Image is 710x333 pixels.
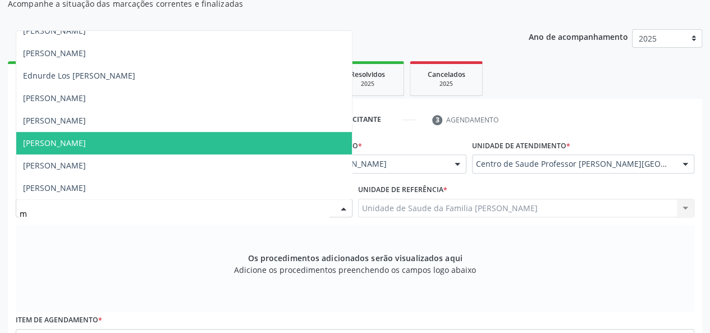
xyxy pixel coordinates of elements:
[20,203,329,225] input: Médico solicitante
[23,115,86,126] span: [PERSON_NAME]
[472,137,570,154] label: Unidade de atendimento
[350,70,385,79] span: Resolvidos
[23,183,86,193] span: [PERSON_NAME]
[234,264,476,276] span: Adicione os procedimentos preenchendo os campos logo abaixo
[428,70,465,79] span: Cancelados
[23,138,86,148] span: [PERSON_NAME]
[529,29,628,43] p: Ano de acompanhamento
[340,80,396,88] div: 2025
[23,93,86,103] span: [PERSON_NAME]
[418,80,474,88] div: 2025
[23,25,86,36] span: [PERSON_NAME]
[476,158,671,170] span: Centro de Saude Professor [PERSON_NAME][GEOGRAPHIC_DATA]
[324,158,443,170] span: [PERSON_NAME]
[16,312,102,329] label: Item de agendamento
[248,252,462,264] span: Os procedimentos adicionados serão visualizados aqui
[23,70,135,81] span: Ednurde Los [PERSON_NAME]
[23,48,86,58] span: [PERSON_NAME]
[23,160,86,171] span: [PERSON_NAME]
[358,181,447,199] label: Unidade de referência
